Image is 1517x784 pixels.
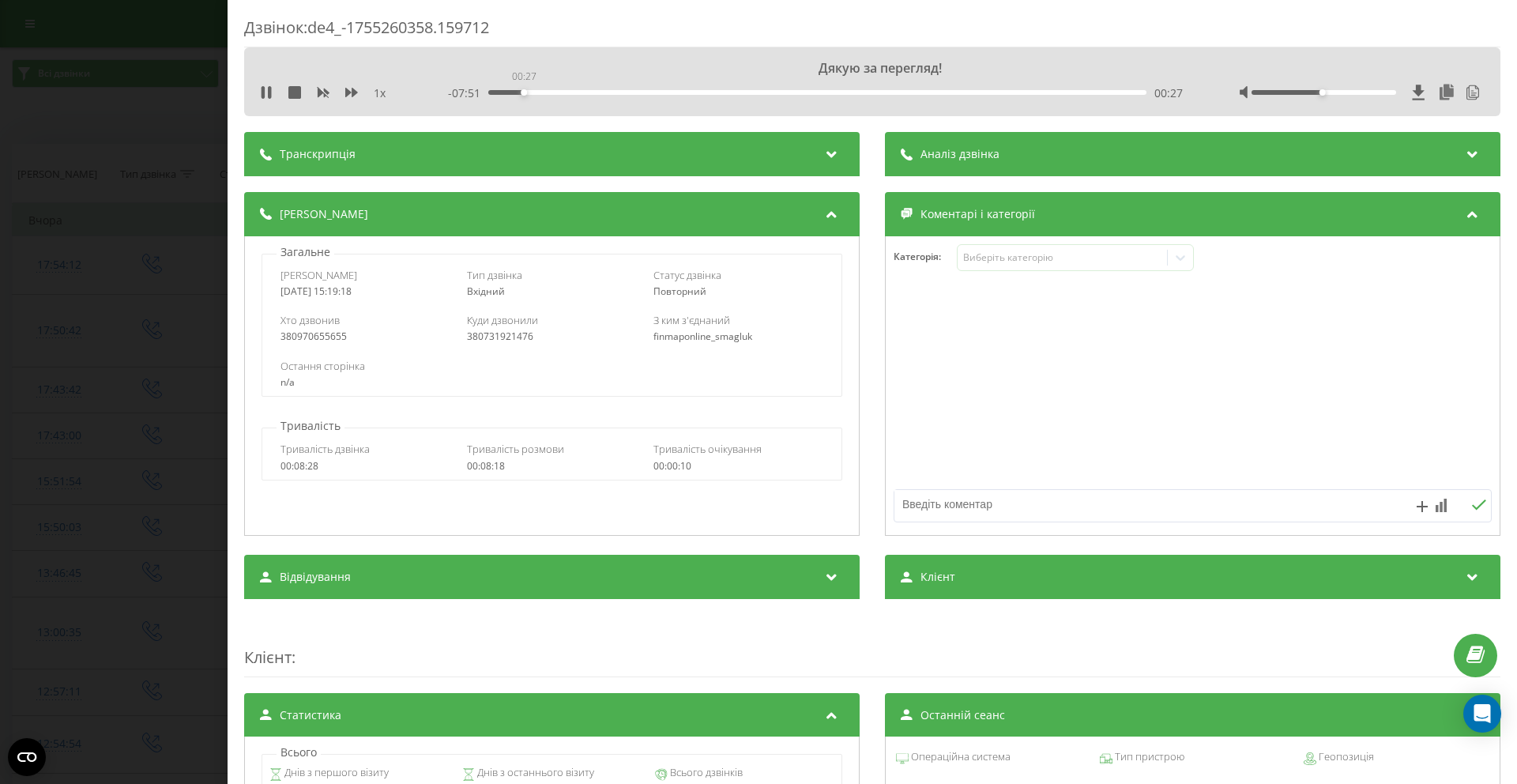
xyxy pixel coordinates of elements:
[1316,749,1374,765] span: Геопозиція
[920,569,955,585] span: Клієнт
[280,461,450,472] div: 00:08:28
[521,89,527,96] div: Accessibility label
[1112,749,1184,765] span: Тип пристрою
[244,17,1500,47] div: Дзвінок : de4_-1755260358.159712
[653,313,730,327] span: З ким з'єднаний
[282,765,389,781] span: Днів з першого візиту
[244,615,1500,677] div: :
[277,744,321,760] p: Всього
[280,442,370,456] span: Тривалість дзвінка
[244,646,292,668] span: Клієнт
[920,707,1005,723] span: Останній сеанс
[653,268,721,282] span: Статус дзвінка
[1154,85,1183,101] span: 00:27
[894,251,957,262] h4: Категорія :
[909,749,1011,765] span: Операційна система
[653,331,823,342] div: finmaponline_smagluk
[448,85,488,101] span: - 07:51
[1319,89,1326,96] div: Accessibility label
[963,251,1161,264] div: Виберіть категорію
[280,268,357,282] span: [PERSON_NAME]
[280,313,340,327] span: Хто дзвонив
[467,313,538,327] span: Куди дзвонили
[653,461,823,472] div: 00:00:10
[8,738,46,776] button: Open CMP widget
[467,442,564,456] span: Тривалість розмови
[1463,695,1501,733] div: Open Intercom Messenger
[280,707,341,723] span: Статистика
[920,146,999,162] span: Аналіз дзвінка
[475,765,594,781] span: Днів з останнього візиту
[277,418,344,434] p: Тривалість
[920,206,1035,222] span: Коментарі і категорії
[280,569,351,585] span: Відвідування
[668,765,743,781] span: Всього дзвінків
[280,359,365,373] span: Остання сторінка
[280,377,822,388] div: n/a
[374,85,386,101] span: 1 x
[653,285,706,298] span: Повторний
[467,268,522,282] span: Тип дзвінка
[467,461,637,472] div: 00:08:18
[277,244,334,260] p: Загальне
[467,285,505,298] span: Вхідний
[509,67,540,87] div: 00:27
[379,59,1365,77] div: Дякую за перегляд!
[280,206,368,222] span: [PERSON_NAME]
[653,442,762,456] span: Тривалість очікування
[280,286,450,297] div: [DATE] 15:19:18
[467,331,637,342] div: 380731921476
[280,331,450,342] div: 380970655655
[280,146,356,162] span: Транскрипція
